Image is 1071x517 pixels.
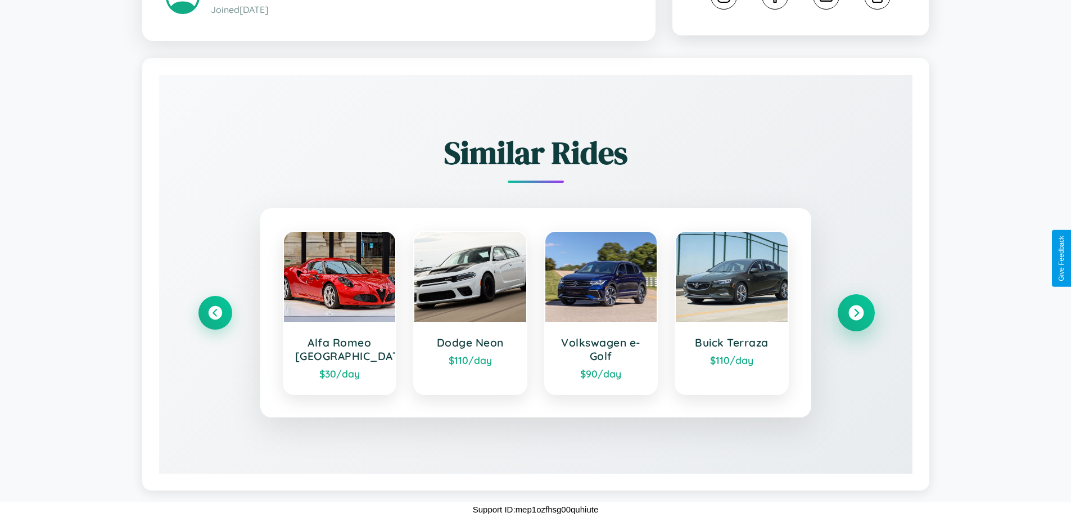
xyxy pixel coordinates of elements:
[211,2,632,18] p: Joined [DATE]
[557,367,646,380] div: $ 90 /day
[675,231,789,395] a: Buick Terraza$110/day
[557,336,646,363] h3: Volkswagen e-Golf
[544,231,658,395] a: Volkswagen e-Golf$90/day
[413,231,527,395] a: Dodge Neon$110/day
[198,131,873,174] h2: Similar Rides
[473,502,599,517] p: Support ID: mep1ozfhsg00quhiute
[295,336,385,363] h3: Alfa Romeo [GEOGRAPHIC_DATA]
[687,336,776,349] h3: Buick Terraza
[283,231,397,395] a: Alfa Romeo [GEOGRAPHIC_DATA]$30/day
[1058,236,1065,281] div: Give Feedback
[295,367,385,380] div: $ 30 /day
[426,354,515,366] div: $ 110 /day
[687,354,776,366] div: $ 110 /day
[426,336,515,349] h3: Dodge Neon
